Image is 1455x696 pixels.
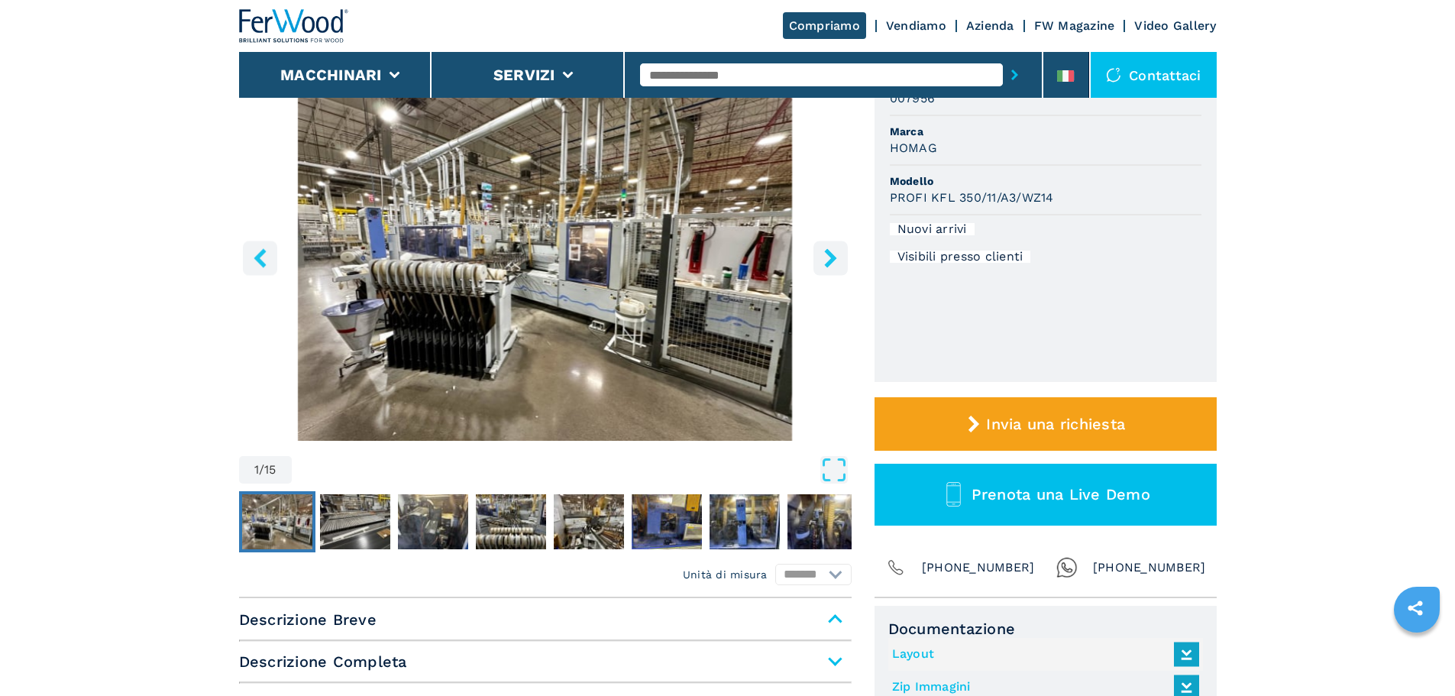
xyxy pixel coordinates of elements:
[885,557,907,578] img: Phone
[476,494,546,549] img: 5bfb9867bb89adb122f85e92dfa8d28a
[242,494,312,549] img: 5b151146e81e0fdc6c2260e8448c470d
[892,642,1191,667] a: Layout
[922,557,1035,578] span: [PHONE_NUMBER]
[239,606,852,633] span: Descrizione Breve
[683,567,768,582] em: Unità di misura
[1390,627,1444,685] iframe: Chat
[243,241,277,275] button: left-button
[239,648,852,675] span: Descrizione Completa
[473,491,549,552] button: Go to Slide 4
[784,491,861,552] button: Go to Slide 8
[1106,67,1121,83] img: Contattaci
[259,464,264,476] span: /
[986,415,1125,433] span: Invia una richiesta
[254,464,259,476] span: 1
[1093,557,1206,578] span: [PHONE_NUMBER]
[395,491,471,552] button: Go to Slide 3
[280,66,382,84] button: Macchinari
[1056,557,1078,578] img: Whatsapp
[239,491,315,552] button: Go to Slide 1
[239,70,852,441] img: Bordatrice LOTTO 1 HOMAG PROFI KFL 350/11/A3/WZ14
[317,491,393,552] button: Go to Slide 2
[890,173,1201,189] span: Modello
[706,491,783,552] button: Go to Slide 7
[1396,589,1434,627] a: sharethis
[972,485,1150,503] span: Prenota una Live Demo
[890,89,936,107] h3: 007956
[875,397,1217,451] button: Invia una richiesta
[890,223,975,235] div: Nuovi arrivi
[966,18,1014,33] a: Azienda
[296,456,848,484] button: Open Fullscreen
[1091,52,1217,98] div: Contattaci
[886,18,946,33] a: Vendiamo
[398,494,468,549] img: b9b46a01c107cac96e7a8252a86228fe
[1003,57,1027,92] button: submit-button
[239,9,349,43] img: Ferwood
[787,494,858,549] img: a94ae08f78a79dc3ddbea0f46cc5b58f
[493,66,555,84] button: Servizi
[875,464,1217,526] button: Prenota una Live Demo
[890,139,937,157] h3: HOMAG
[320,494,390,549] img: ad7233bdd4e73186fe2b621839c93bee
[629,491,705,552] button: Go to Slide 6
[710,494,780,549] img: c62ee0f388551218044c5a119c8b9cdc
[783,12,866,39] a: Compriamo
[551,491,627,552] button: Go to Slide 5
[1034,18,1115,33] a: FW Magazine
[554,494,624,549] img: 9d57be2168b3cc5f663d101d70e4bb3f
[888,620,1203,638] span: Documentazione
[890,189,1054,206] h3: PROFI KFL 350/11/A3/WZ14
[890,251,1031,263] div: Visibili presso clienti
[264,464,276,476] span: 15
[632,494,702,549] img: e3be49c0a6511ebf35e0a1851000401f
[813,241,848,275] button: right-button
[239,70,852,441] div: Go to Slide 1
[1134,18,1216,33] a: Video Gallery
[890,124,1201,139] span: Marca
[239,491,852,552] nav: Thumbnail Navigation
